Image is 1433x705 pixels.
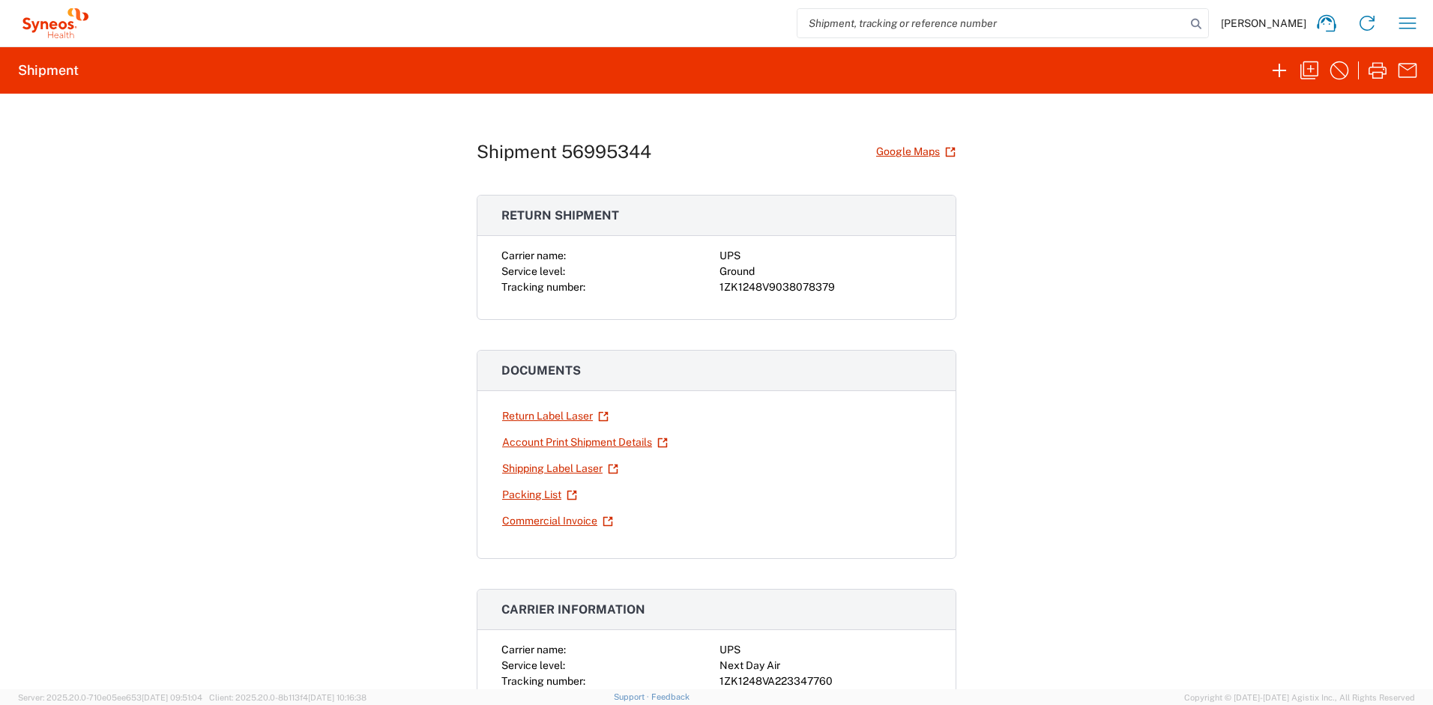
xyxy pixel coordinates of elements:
[719,264,932,279] div: Ground
[719,674,932,689] div: 1ZK1248VA223347760
[501,403,609,429] a: Return Label Laser
[719,642,932,658] div: UPS
[18,693,202,702] span: Server: 2025.20.0-710e05ee653
[501,208,619,223] span: Return shipment
[651,692,690,701] a: Feedback
[614,692,651,701] a: Support
[501,602,645,617] span: Carrier information
[308,693,366,702] span: [DATE] 10:16:38
[501,456,619,482] a: Shipping Label Laser
[501,659,565,671] span: Service level:
[501,644,566,656] span: Carrier name:
[501,429,669,456] a: Account Print Shipment Details
[18,61,79,79] h2: Shipment
[501,281,585,293] span: Tracking number:
[719,658,932,674] div: Next Day Air
[501,675,585,687] span: Tracking number:
[501,482,578,508] a: Packing List
[719,248,932,264] div: UPS
[501,508,614,534] a: Commercial Invoice
[1184,691,1415,704] span: Copyright © [DATE]-[DATE] Agistix Inc., All Rights Reserved
[501,265,565,277] span: Service level:
[797,9,1186,37] input: Shipment, tracking or reference number
[209,693,366,702] span: Client: 2025.20.0-8b113f4
[142,693,202,702] span: [DATE] 09:51:04
[719,279,932,295] div: 1ZK1248V9038078379
[501,363,581,378] span: Documents
[875,139,956,165] a: Google Maps
[477,141,651,163] h1: Shipment 56995344
[1221,16,1306,30] span: [PERSON_NAME]
[501,249,566,261] span: Carrier name:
